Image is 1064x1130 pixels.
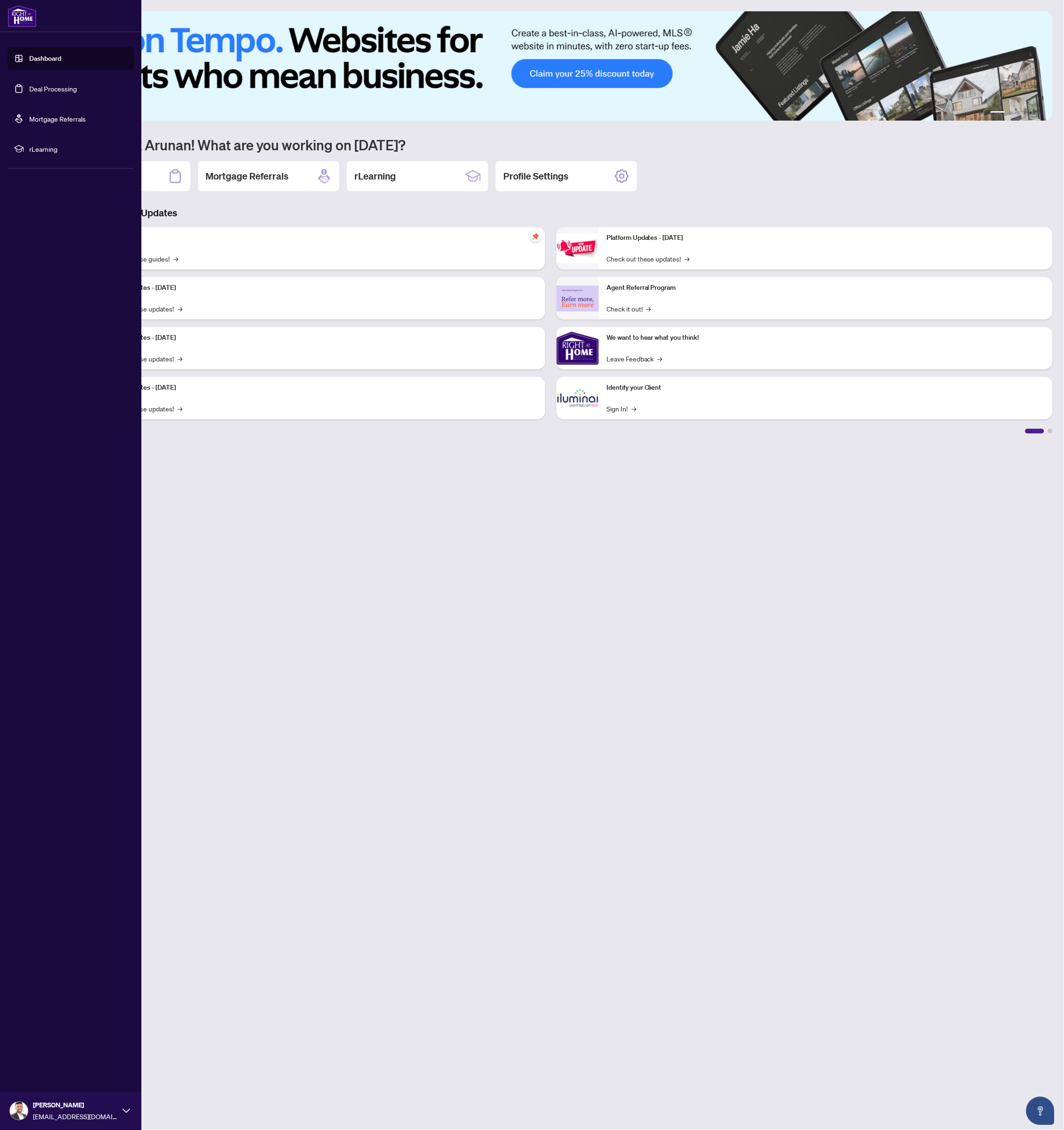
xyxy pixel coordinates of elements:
span: rLearning [29,144,127,154]
button: 3 [1017,111,1021,115]
a: Deal Processing [29,84,77,93]
p: Identify your Client [606,383,1045,393]
p: We want to hear what you think! [606,333,1045,343]
img: logo [8,5,37,27]
h2: Profile Settings [503,170,568,183]
img: Profile Icon [10,1102,28,1120]
img: Identify your Client [557,377,599,419]
button: 5 [1032,111,1036,115]
button: Open asap [1026,1097,1055,1125]
img: Slide 0 [49,11,1053,121]
p: Platform Updates - [DATE] [99,333,538,343]
button: 6 [1039,111,1043,115]
span: → [178,303,182,314]
a: Dashboard [29,54,61,63]
img: Platform Updates - June 23, 2025 [557,234,599,263]
span: → [178,403,182,414]
a: Leave Feedback→ [606,353,663,364]
a: Check it out!→ [606,303,651,314]
button: 1 [990,111,1006,115]
span: → [658,353,663,364]
h2: rLearning [354,170,396,183]
button: 4 [1024,111,1028,115]
h3: Brokerage & Industry Updates [49,206,1053,220]
span: → [173,254,178,264]
img: We want to hear what you think! [557,327,599,369]
span: [PERSON_NAME] [33,1100,118,1111]
span: → [631,403,636,414]
p: Platform Updates - [DATE] [99,283,538,293]
span: → [647,303,651,314]
h1: Welcome back Arunan! What are you working on [DATE]? [49,136,1053,154]
span: → [178,353,182,364]
span: → [685,254,690,264]
img: Agent Referral Program [557,286,599,311]
a: Mortgage Referrals [29,115,86,123]
a: Check out these updates!→ [606,254,690,264]
p: Platform Updates - [DATE] [606,233,1045,243]
a: Sign In!→ [606,403,636,414]
button: 2 [1009,111,1013,115]
p: Agent Referral Program [606,283,1045,293]
p: Self-Help [99,233,538,243]
p: Platform Updates - [DATE] [99,383,538,393]
h2: Mortgage Referrals [205,170,288,183]
span: pushpin [530,231,541,242]
span: [EMAIL_ADDRESS][DOMAIN_NAME] [33,1112,118,1122]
